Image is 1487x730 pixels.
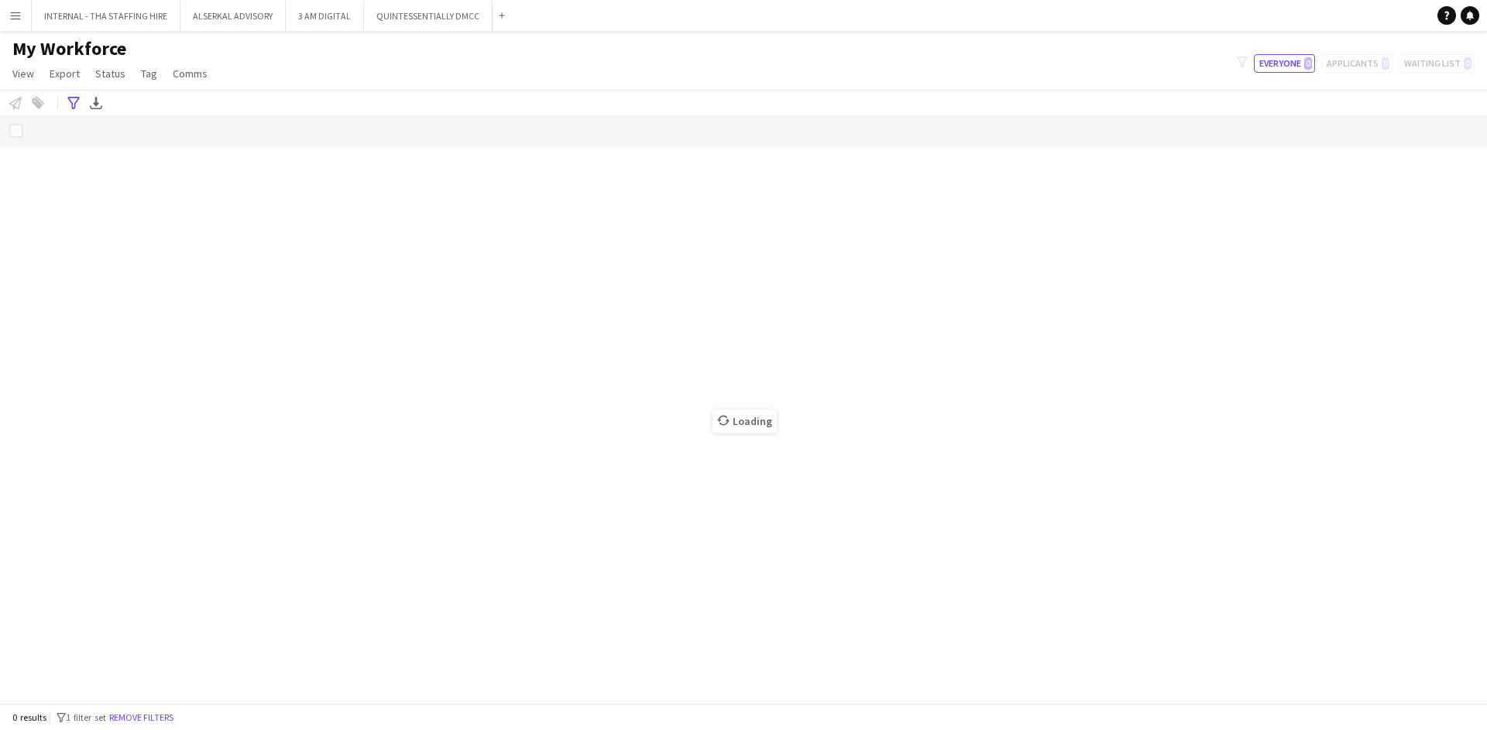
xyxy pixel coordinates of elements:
a: Status [89,63,132,84]
a: View [6,63,40,84]
button: INTERNAL - THA STAFFING HIRE [32,1,180,31]
a: Export [43,63,86,84]
button: ALSERKAL ADVISORY [180,1,286,31]
button: Everyone0 [1254,54,1315,73]
span: Loading [713,410,777,433]
span: Status [95,67,125,81]
span: 1 filter set [66,711,106,723]
span: View [12,67,34,81]
a: Tag [135,63,163,84]
app-action-btn: Advanced filters [64,94,83,112]
span: Comms [173,67,208,81]
button: QUINTESSENTIALLY DMCC [364,1,493,31]
span: Tag [141,67,157,81]
app-action-btn: Export XLSX [87,94,105,112]
span: Export [50,67,80,81]
button: 3 AM DIGITAL [286,1,364,31]
button: Remove filters [106,709,177,726]
a: Comms [167,63,214,84]
span: 0 [1304,57,1312,70]
span: My Workforce [12,37,126,60]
